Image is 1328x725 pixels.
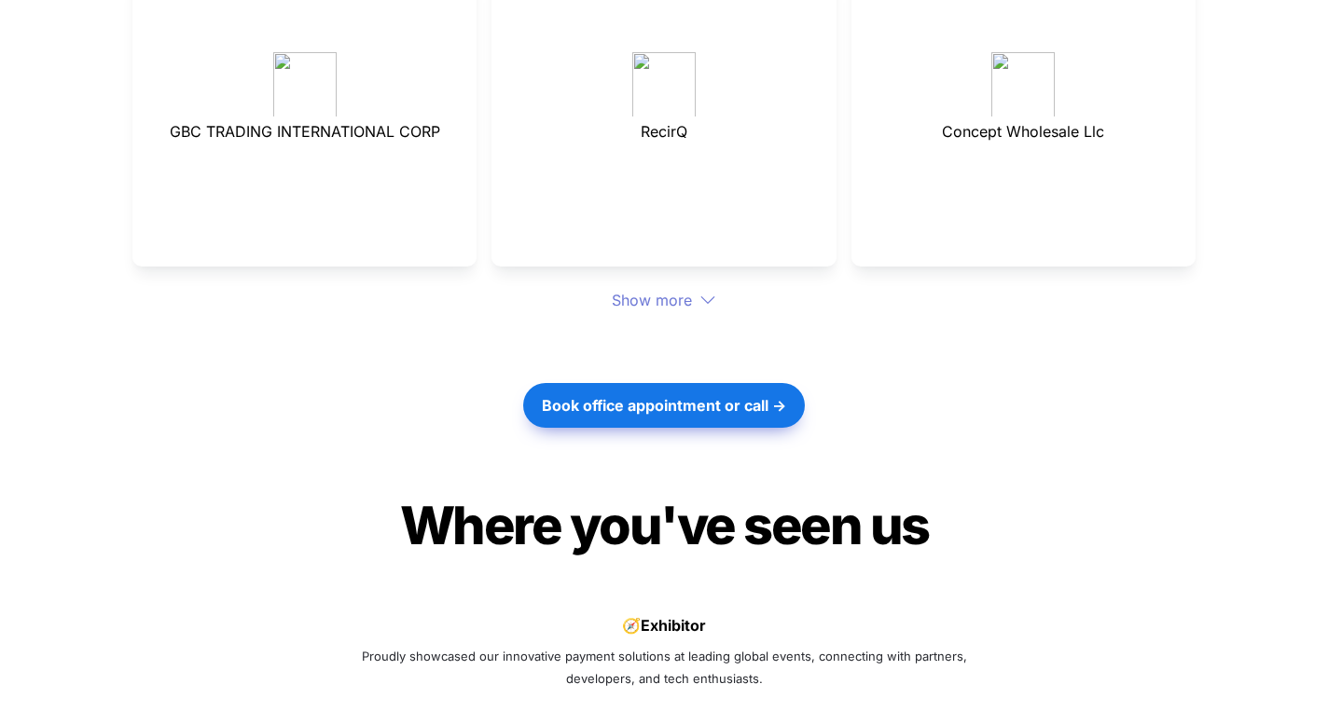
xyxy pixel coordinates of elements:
[523,374,805,437] a: Book office appointment or call →
[622,616,641,635] span: 🧭
[942,122,1104,141] span: Concept Wholesale Llc
[400,494,929,557] span: Where you've seen us
[132,289,1196,311] div: Show more
[523,383,805,428] button: Book office appointment or call →
[362,649,971,686] span: Proudly showcased our innovative payment solutions at leading global events, connecting with part...
[641,122,687,141] span: RecirQ
[170,122,440,141] span: GBC TRADING INTERNATIONAL CORP
[641,616,706,635] strong: Exhibitor
[542,396,786,415] strong: Book office appointment or call →
[483,579,846,601] span: Join 1000+ happy startups that use Cardy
